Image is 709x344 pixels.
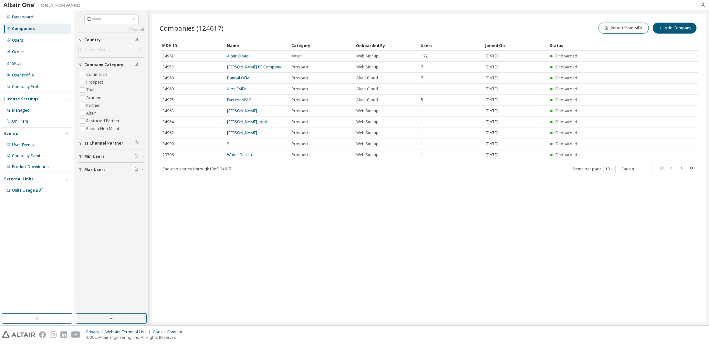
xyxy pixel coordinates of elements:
[134,37,138,43] span: Clear filter
[162,130,174,136] span: 34962
[84,37,101,43] span: Country
[485,141,498,147] span: [DATE]
[485,152,498,157] span: [DATE]
[421,54,428,59] span: 172
[162,76,174,81] span: 34969
[292,76,308,81] span: Prospect
[292,108,308,114] span: Prospect
[78,33,144,47] button: Country
[356,54,379,59] span: Web Signup
[556,75,578,81] span: Onboarded
[227,130,257,136] a: [PERSON_NAME]
[292,54,301,59] span: Altair
[485,97,498,103] span: [DATE]
[356,65,379,70] span: Web Signup
[556,119,578,125] span: Onboarded
[485,76,498,81] span: [DATE]
[227,97,251,103] a: Everest APAC
[421,65,423,70] span: 7
[227,141,234,147] a: Self
[162,54,174,59] span: 34961
[79,46,144,54] div: Click to select
[356,86,378,92] span: Altair Cloud
[12,164,49,169] div: Product Downloads
[485,40,545,51] div: Joined On
[292,141,308,147] span: Prospect
[12,84,43,89] div: Company Profile
[227,108,257,114] a: [PERSON_NAME]
[356,108,379,114] span: Web Signup
[421,108,423,114] span: 1
[162,97,174,103] span: 34975
[162,141,174,147] span: 34990
[485,86,498,92] span: [DATE]
[227,119,267,125] a: [PERSON_NAME] _gml
[291,40,351,51] div: Category
[86,109,97,117] label: Altair
[86,71,110,78] label: Commercial
[78,149,144,164] button: Min Users
[227,86,246,92] a: Alps EMEA
[134,62,138,67] span: Clear filter
[86,329,105,335] div: Privacy
[12,142,34,147] div: User Events
[356,40,415,51] div: Onboarded By
[556,86,578,92] span: Onboarded
[556,108,578,114] span: Onboarded
[227,64,281,70] a: [PERSON_NAME] PE Company
[356,76,378,81] span: Altair Cloud
[292,97,308,103] span: Prospect
[39,331,46,338] img: facebook.svg
[485,54,498,59] span: [DATE]
[12,49,26,55] div: Orders
[12,187,44,193] span: Units Usage BI
[12,108,30,113] div: Managed
[86,86,96,94] label: Trial
[292,152,308,157] span: Prospect
[485,65,498,70] span: [DATE]
[485,119,498,125] span: [DATE]
[162,86,174,92] span: 34960
[4,96,38,102] div: License Settings
[556,53,578,59] span: Onboarded
[86,125,120,133] label: Paidup Non Maint
[573,165,616,173] span: Items per page
[86,117,121,125] label: Restricted Partner
[421,40,480,51] div: Users
[4,177,34,182] div: External Links
[653,23,697,34] button: Add Company
[356,152,379,157] span: Web Signup
[162,119,174,125] span: 34964
[86,102,101,109] label: Partner
[84,141,123,146] span: Is Channel Partner
[3,2,84,8] img: Altair One
[556,130,578,136] span: Onboarded
[292,119,308,125] span: Prospect
[621,165,652,173] span: Page n.
[86,94,106,102] label: Academic
[86,335,186,340] p: © 2025 Altair Engineering, Inc. All Rights Reserved.
[162,40,222,51] div: MDH ID
[227,40,286,51] div: Name
[134,141,138,146] span: Clear filter
[12,119,28,124] div: On Prem
[292,65,308,70] span: Prospect
[84,154,105,159] span: Min Users
[2,331,35,338] img: altair_logo.svg
[153,329,186,335] div: Cookie Consent
[356,97,378,103] span: Altair Cloud
[162,166,231,172] span: Showing entries 1 through 10 of 124617
[550,40,659,51] div: Status
[86,78,104,86] label: Prospect
[12,61,22,66] div: SKUs
[599,23,649,34] button: Import from MDH
[421,119,423,125] span: 1
[356,141,379,147] span: Web Signup
[12,73,34,78] div: User Profile
[485,130,498,136] span: [DATE]
[162,108,174,114] span: 34963
[12,26,35,31] div: Companies
[556,97,578,103] span: Onboarded
[227,53,249,59] a: Altair Cloud
[421,130,423,136] span: 1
